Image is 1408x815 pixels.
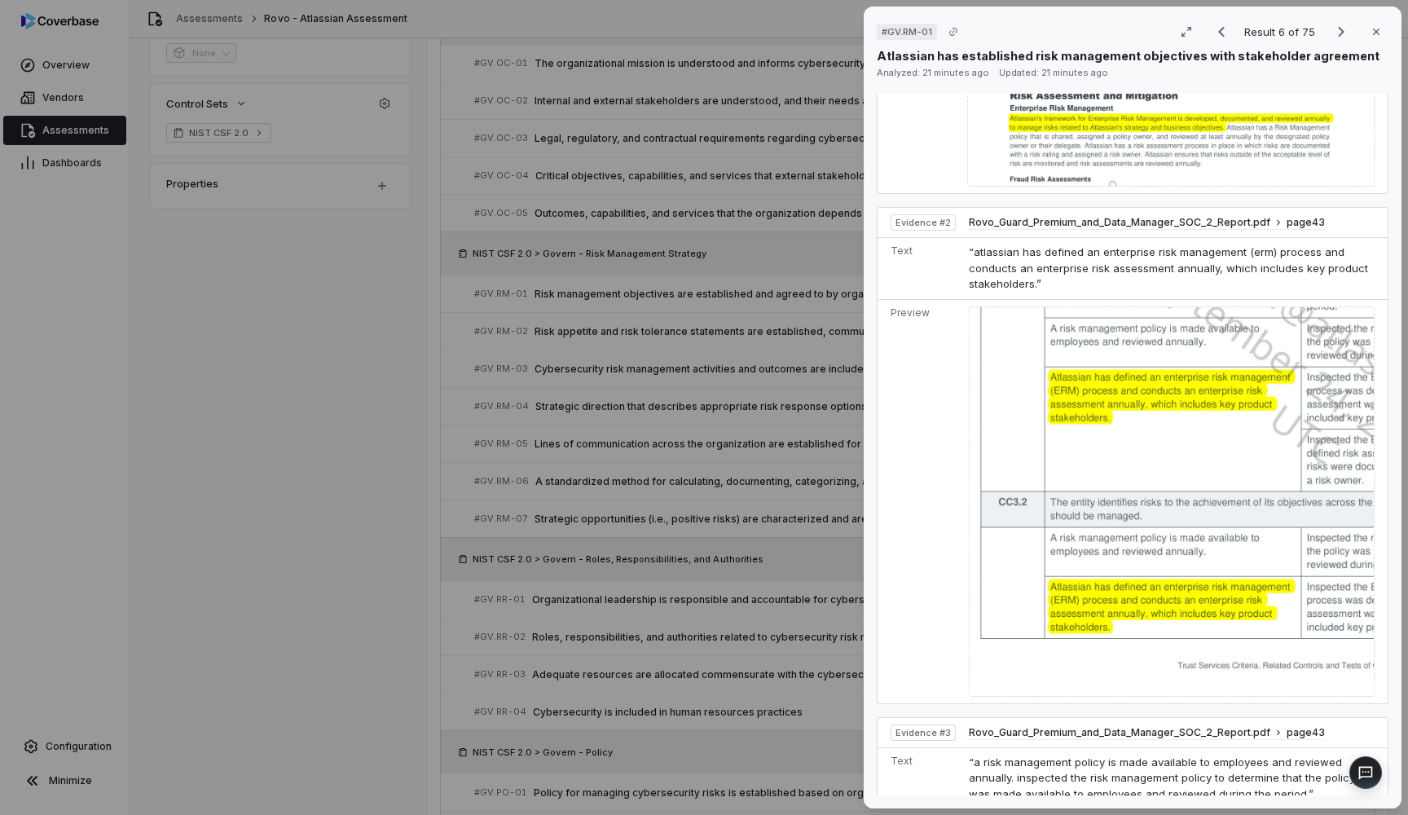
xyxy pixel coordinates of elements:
td: Text [878,238,962,300]
button: Previous result [1205,22,1238,42]
img: 92e676596fea4f6c9106b9a91813e2bf_original.jpg_w1200.jpg [969,306,1375,697]
span: Updated: 21 minutes ago [999,67,1108,78]
td: Preview [878,51,961,193]
span: “a risk management policy is made available to employees and reviewed annually. inspected the ris... [969,756,1355,800]
button: Rovo_Guard_Premium_and_Data_Manager_SOC_2_Report.pdfpage43 [969,216,1325,230]
p: Result 6 of 75 [1244,23,1318,41]
img: ca13cd9080c8448897fec28b03471e57_original.jpg_w1200.jpg [967,59,1375,187]
span: Rovo_Guard_Premium_and_Data_Manager_SOC_2_Report.pdf [969,216,1270,229]
td: Preview [878,299,962,703]
button: Rovo_Guard_Premium_and_Data_Manager_SOC_2_Report.pdfpage43 [969,726,1325,740]
span: “atlassian has defined an enterprise risk management (erm) process and conducts an enterprise ris... [969,245,1368,290]
span: page 43 [1287,216,1325,229]
span: # GV.RM-01 [882,25,932,38]
span: Analyzed: 21 minutes ago [877,67,989,78]
span: Evidence # 2 [895,216,951,229]
button: Next result [1325,22,1357,42]
button: Copy link [939,17,968,46]
td: Text [878,747,962,809]
span: Rovo_Guard_Premium_and_Data_Manager_SOC_2_Report.pdf [969,726,1270,739]
span: page 43 [1287,726,1325,739]
span: Evidence # 3 [895,726,951,739]
p: Atlassian has established risk management objectives with stakeholder agreement [877,47,1379,64]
